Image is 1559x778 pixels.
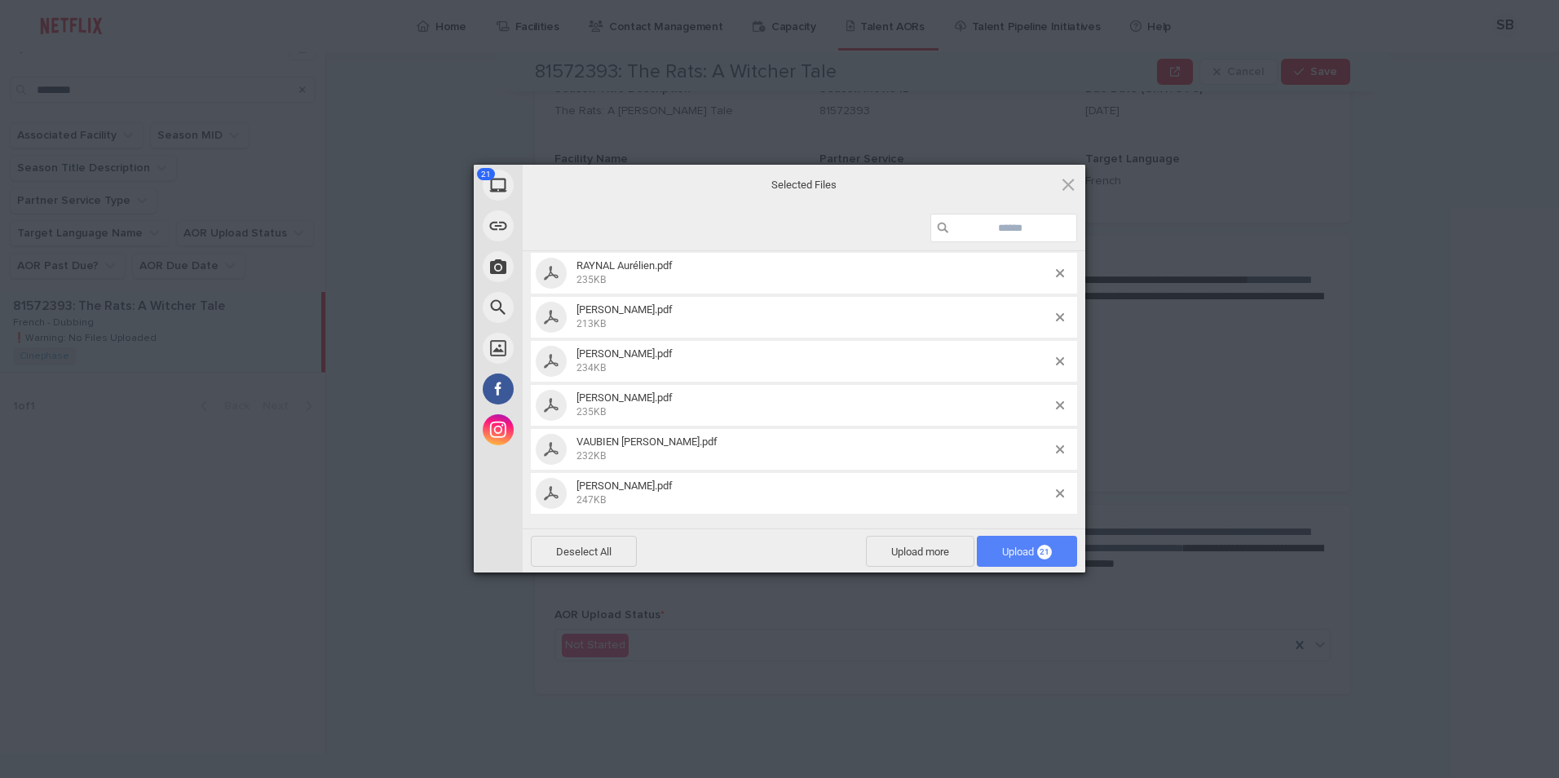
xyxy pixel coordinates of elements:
span: ROPION Vincent.pdf [572,347,1056,374]
span: Click here or hit ESC to close picker [1059,175,1077,193]
span: Upload [1002,546,1052,558]
span: VAUBIEN [PERSON_NAME].pdf [576,435,718,448]
span: RAYNAL Aurélien.pdf [572,259,1056,286]
span: Deselect All [531,536,637,567]
span: [PERSON_NAME].pdf [576,391,673,404]
span: [PERSON_NAME].pdf [576,480,673,492]
span: RENOU Cindy.pdf [572,303,1056,330]
span: Selected Files [641,178,967,192]
span: 247KB [576,494,606,506]
span: 213KB [576,318,606,329]
span: 234KB [576,362,606,374]
div: Link (URL) [474,206,669,246]
span: 21 [1037,545,1052,559]
div: My Device [474,165,669,206]
span: Upload [977,536,1077,567]
div: Instagram [474,409,669,450]
span: VAUBIEN Jean-Michel.pdf [572,435,1056,462]
span: [PERSON_NAME].pdf [576,303,673,316]
div: Web Search [474,287,669,328]
span: Upload more [866,536,974,567]
span: 21 [477,168,495,180]
span: RAYNAL Aurélien.pdf [576,259,673,272]
span: ZICHY Laura.pdf [572,480,1056,506]
span: 232KB [576,450,606,462]
span: TILLOY Anne.pdf [572,391,1056,418]
div: Unsplash [474,328,669,369]
div: Take Photo [474,246,669,287]
span: 235KB [576,274,606,285]
span: [PERSON_NAME].pdf [576,347,673,360]
span: 235KB [576,406,606,418]
div: Facebook [474,369,669,409]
